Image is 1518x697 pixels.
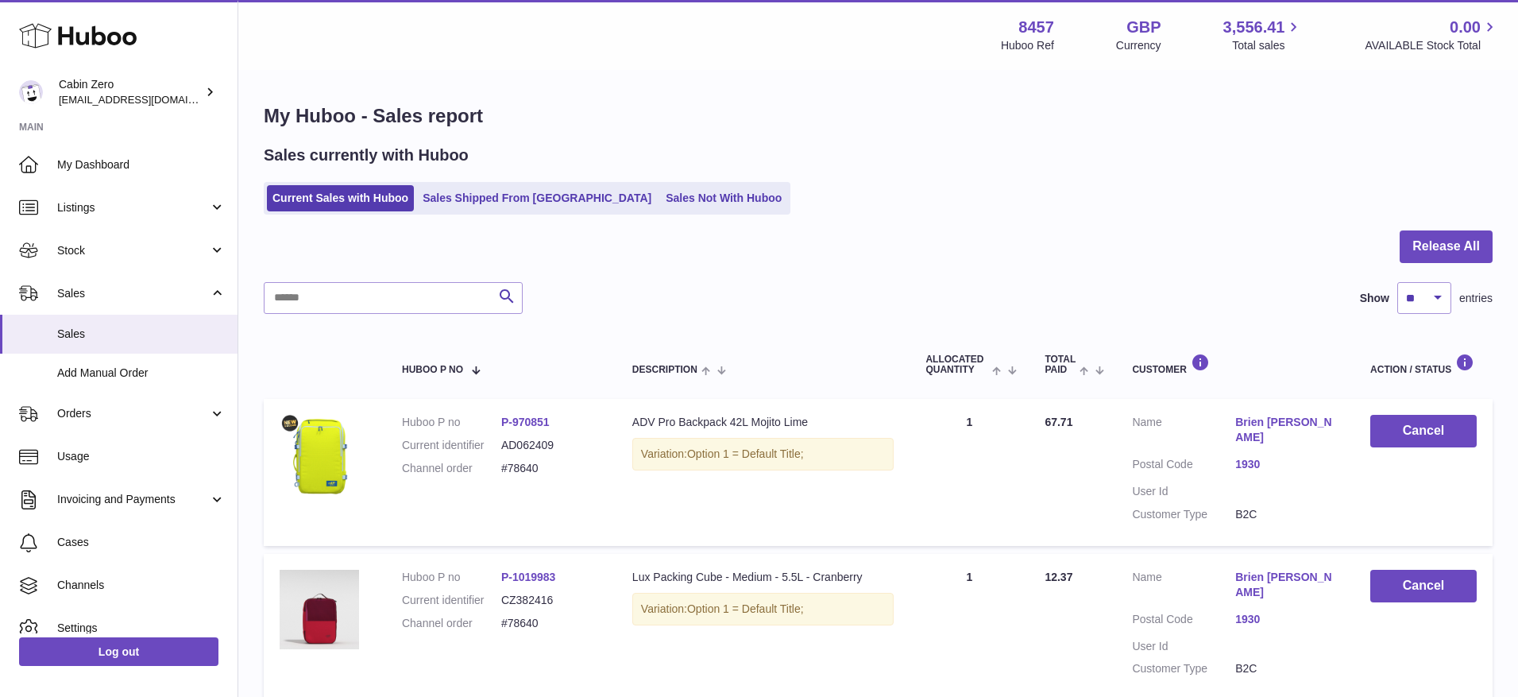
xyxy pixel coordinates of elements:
[910,399,1029,545] td: 1
[1132,457,1235,476] dt: Postal Code
[1132,507,1235,522] dt: Customer Type
[57,327,226,342] span: Sales
[687,447,804,460] span: Option 1 = Default Title;
[660,185,787,211] a: Sales Not With Huboo
[632,593,894,625] div: Variation:
[402,415,501,430] dt: Huboo P no
[1132,639,1235,654] dt: User Id
[632,415,894,430] div: ADV Pro Backpack 42L Mojito Lime
[1235,457,1338,472] a: 1930
[1235,612,1338,627] a: 1930
[19,637,218,666] a: Log out
[57,243,209,258] span: Stock
[57,578,226,593] span: Channels
[1223,17,1285,38] span: 3,556.41
[687,602,804,615] span: Option 1 = Default Title;
[57,492,209,507] span: Invoicing and Payments
[57,366,226,381] span: Add Manual Order
[59,93,234,106] span: [EMAIL_ADDRESS][DOMAIN_NAME]
[632,365,697,375] span: Description
[57,449,226,464] span: Usage
[925,354,988,375] span: ALLOCATED Quantity
[1235,570,1338,600] a: Brien [PERSON_NAME]
[402,593,501,608] dt: Current identifier
[1001,38,1054,53] div: Huboo Ref
[1365,17,1499,53] a: 0.00 AVAILABLE Stock Total
[1045,571,1072,583] span: 12.37
[402,438,501,453] dt: Current identifier
[57,406,209,421] span: Orders
[1132,570,1235,604] dt: Name
[1365,38,1499,53] span: AVAILABLE Stock Total
[501,571,556,583] a: P-1019983
[1132,415,1235,449] dt: Name
[1132,484,1235,499] dt: User Id
[1116,38,1161,53] div: Currency
[57,200,209,215] span: Listings
[501,616,601,631] dd: #78640
[1370,415,1477,447] button: Cancel
[1235,415,1338,445] a: Brien [PERSON_NAME]
[1400,230,1493,263] button: Release All
[57,286,209,301] span: Sales
[1370,354,1477,375] div: Action / Status
[1132,612,1235,631] dt: Postal Code
[501,416,550,428] a: P-970851
[19,80,43,104] img: huboo@cabinzero.com
[1235,507,1338,522] dd: B2C
[417,185,657,211] a: Sales Shipped From [GEOGRAPHIC_DATA]
[632,438,894,470] div: Variation:
[1370,570,1477,602] button: Cancel
[402,461,501,476] dt: Channel order
[57,535,226,550] span: Cases
[267,185,414,211] a: Current Sales with Huboo
[1459,291,1493,306] span: entries
[1045,416,1072,428] span: 67.71
[1132,354,1338,375] div: Customer
[501,593,601,608] dd: CZ382416
[1018,17,1054,38] strong: 8457
[632,570,894,585] div: Lux Packing Cube - Medium - 5.5L - Cranberry
[1223,17,1304,53] a: 3,556.41 Total sales
[280,415,359,494] img: ADV-PRO-42L-Mojito-Lime-FRONT_70753026-bfe6-483e-9f7e-9ec8bccb49b0.jpg
[1360,291,1389,306] label: Show
[402,616,501,631] dt: Channel order
[501,461,601,476] dd: #78640
[280,570,359,649] img: LUX-SIZE-M-CRANBERRY-FRONT.jpg
[264,145,469,166] h2: Sales currently with Huboo
[1232,38,1303,53] span: Total sales
[264,103,1493,129] h1: My Huboo - Sales report
[57,621,226,636] span: Settings
[1045,354,1076,375] span: Total paid
[1450,17,1481,38] span: 0.00
[402,365,463,375] span: Huboo P no
[1126,17,1161,38] strong: GBP
[57,157,226,172] span: My Dashboard
[501,438,601,453] dd: AD062409
[402,570,501,585] dt: Huboo P no
[1235,661,1338,676] dd: B2C
[59,77,202,107] div: Cabin Zero
[1132,661,1235,676] dt: Customer Type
